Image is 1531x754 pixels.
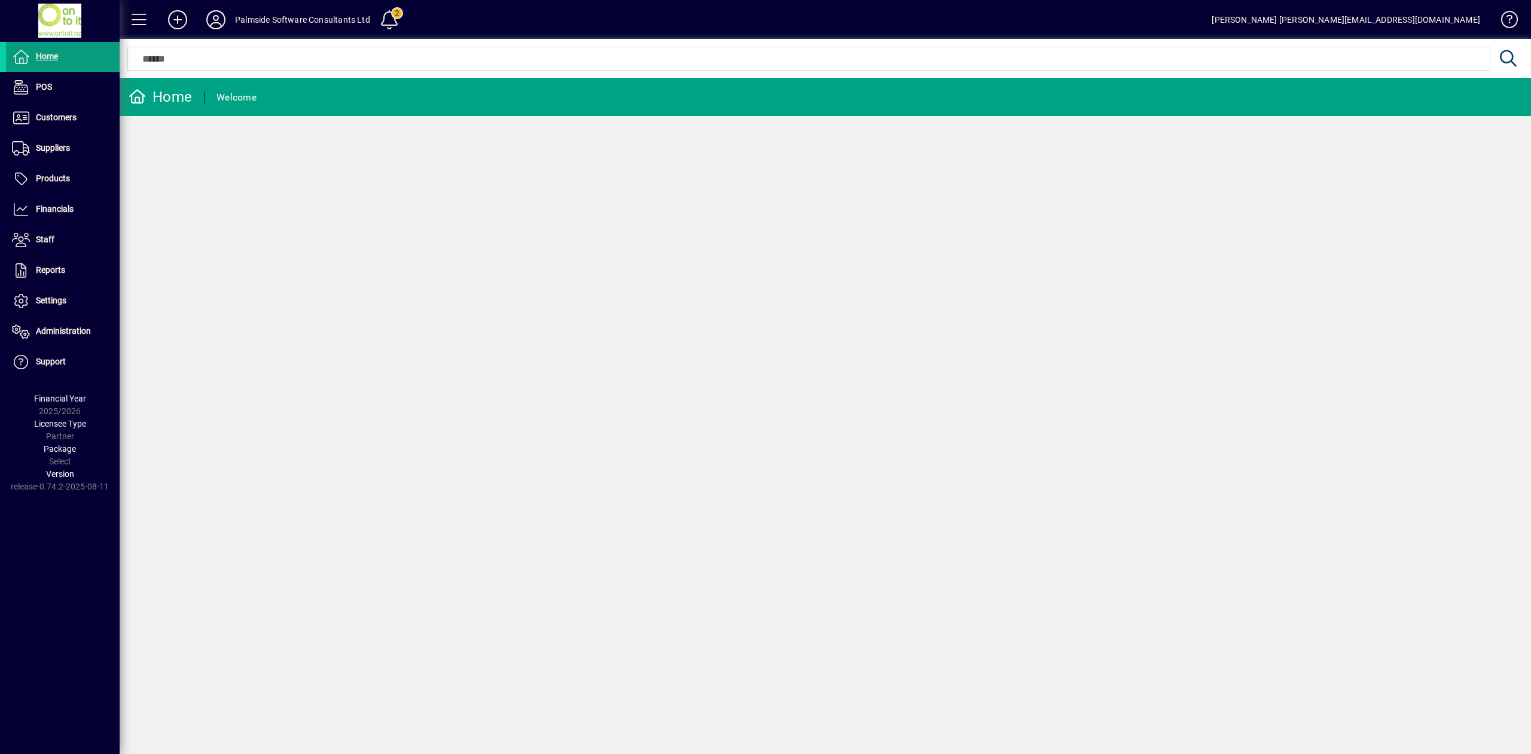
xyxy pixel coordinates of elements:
[34,394,86,403] span: Financial Year
[6,72,120,102] a: POS
[216,88,257,107] div: Welcome
[1212,10,1480,29] div: [PERSON_NAME] [PERSON_NAME][EMAIL_ADDRESS][DOMAIN_NAME]
[36,82,52,92] span: POS
[6,164,120,194] a: Products
[197,9,235,31] button: Profile
[36,174,70,183] span: Products
[6,347,120,377] a: Support
[36,51,58,61] span: Home
[36,235,54,244] span: Staff
[6,286,120,316] a: Settings
[34,419,86,428] span: Licensee Type
[36,296,66,305] span: Settings
[1492,2,1516,41] a: Knowledge Base
[6,317,120,346] a: Administration
[235,10,370,29] div: Palmside Software Consultants Ltd
[36,265,65,275] span: Reports
[6,194,120,224] a: Financials
[36,143,70,153] span: Suppliers
[158,9,197,31] button: Add
[36,326,91,336] span: Administration
[46,469,74,479] span: Version
[6,133,120,163] a: Suppliers
[6,256,120,285] a: Reports
[44,444,76,454] span: Package
[36,357,66,366] span: Support
[129,87,192,107] div: Home
[36,113,77,122] span: Customers
[36,204,74,214] span: Financials
[6,103,120,133] a: Customers
[6,225,120,255] a: Staff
